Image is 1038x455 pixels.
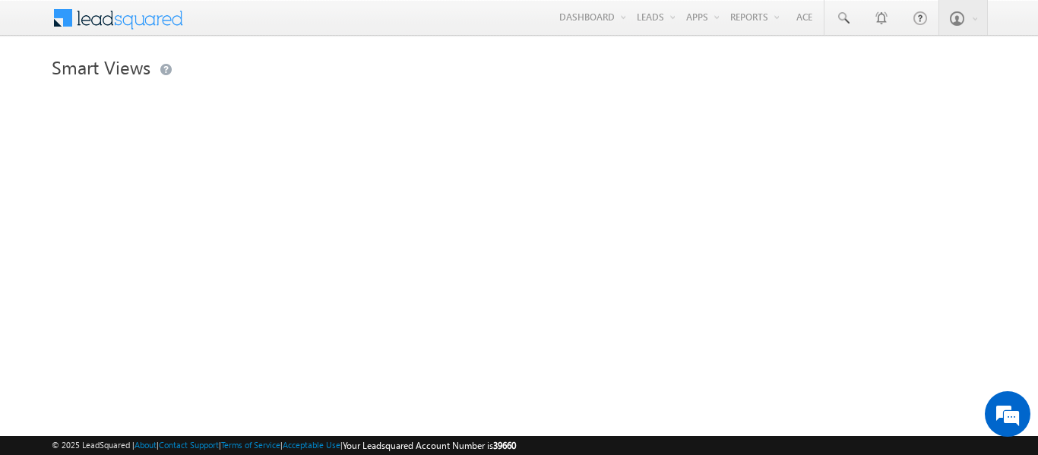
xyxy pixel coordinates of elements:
[52,438,516,453] span: © 2025 LeadSquared | | | | |
[343,440,516,451] span: Your Leadsquared Account Number is
[134,440,157,450] a: About
[221,440,280,450] a: Terms of Service
[283,440,340,450] a: Acceptable Use
[493,440,516,451] span: 39660
[159,440,219,450] a: Contact Support
[52,55,150,79] span: Smart Views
